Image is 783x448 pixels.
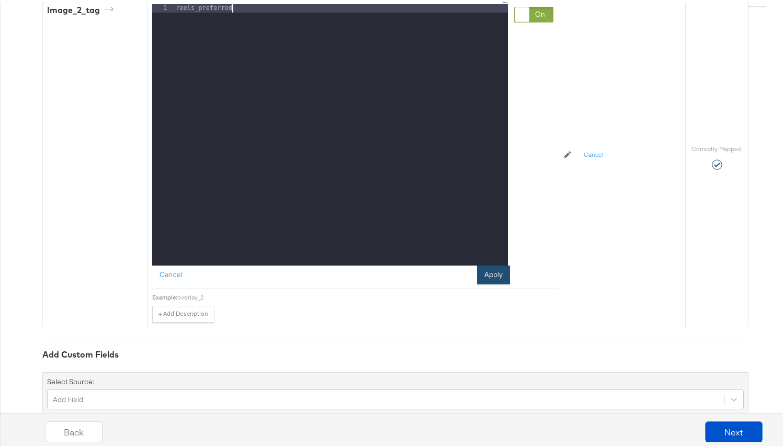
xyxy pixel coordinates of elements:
div: Add Field [53,393,83,403]
button: + Add Description [152,304,214,320]
button: Apply [477,263,510,282]
button: Cancel [577,145,610,162]
label: Correctly Mapped [692,143,742,151]
div: image_2_tag [47,2,117,14]
button: Next [705,419,763,440]
div: Example: [152,291,177,300]
div: Add Custom Fields [42,347,748,359]
button: Cancel [152,263,190,282]
button: Back [45,419,103,440]
label: Select Source: [47,375,94,385]
div: 1 [152,2,174,10]
div: overlay_2 [177,291,558,300]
